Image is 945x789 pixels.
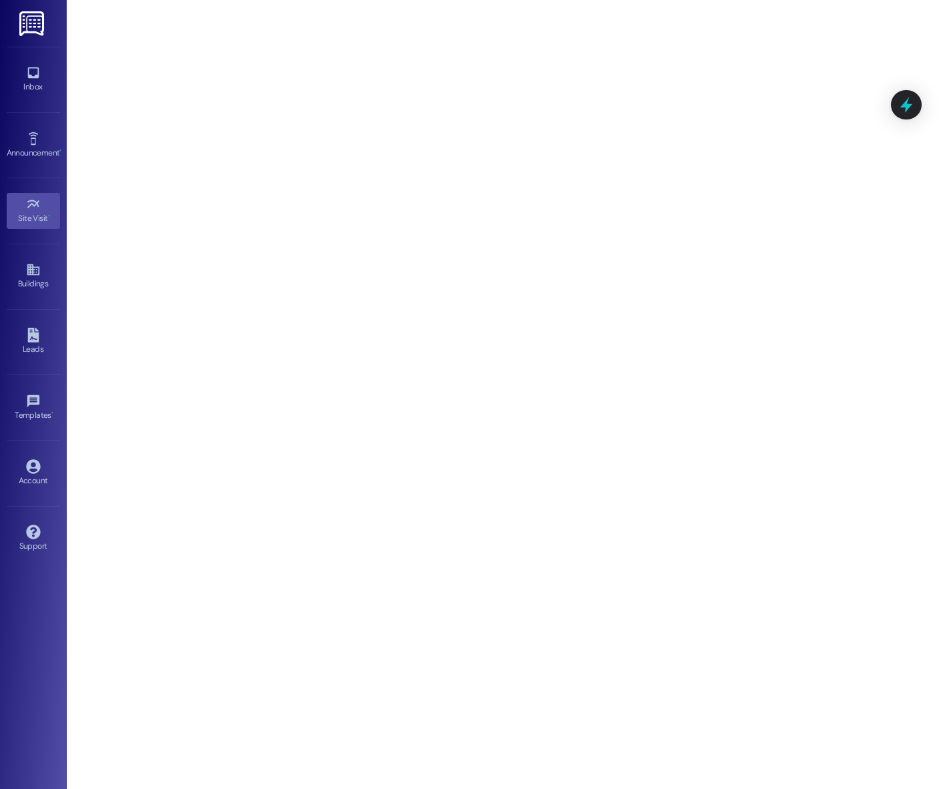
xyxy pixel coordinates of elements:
a: Site Visit • [7,193,60,229]
span: • [51,409,53,418]
a: Inbox [7,61,60,97]
a: Templates • [7,390,60,426]
a: Support [7,521,60,557]
img: ResiDesk Logo [19,11,47,36]
span: • [59,146,61,156]
a: Buildings [7,258,60,294]
a: Account [7,455,60,491]
span: • [48,212,50,221]
a: Leads [7,324,60,360]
